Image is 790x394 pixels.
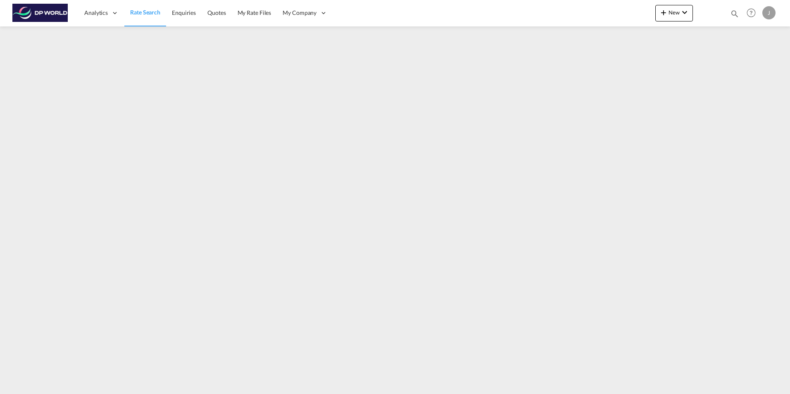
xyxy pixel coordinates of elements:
div: J [762,6,776,19]
span: Rate Search [130,9,160,16]
md-icon: icon-chevron-down [680,7,690,17]
span: Analytics [84,9,108,17]
div: icon-magnify [730,9,739,21]
md-icon: icon-plus 400-fg [659,7,669,17]
span: Help [744,6,758,20]
img: c08ca190194411f088ed0f3ba295208c.png [12,4,68,22]
button: icon-plus 400-fgNewicon-chevron-down [655,5,693,21]
md-icon: icon-magnify [730,9,739,18]
span: New [659,9,690,16]
span: Quotes [207,9,226,16]
div: Help [744,6,762,21]
span: Enquiries [172,9,196,16]
span: My Rate Files [238,9,271,16]
span: My Company [283,9,316,17]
